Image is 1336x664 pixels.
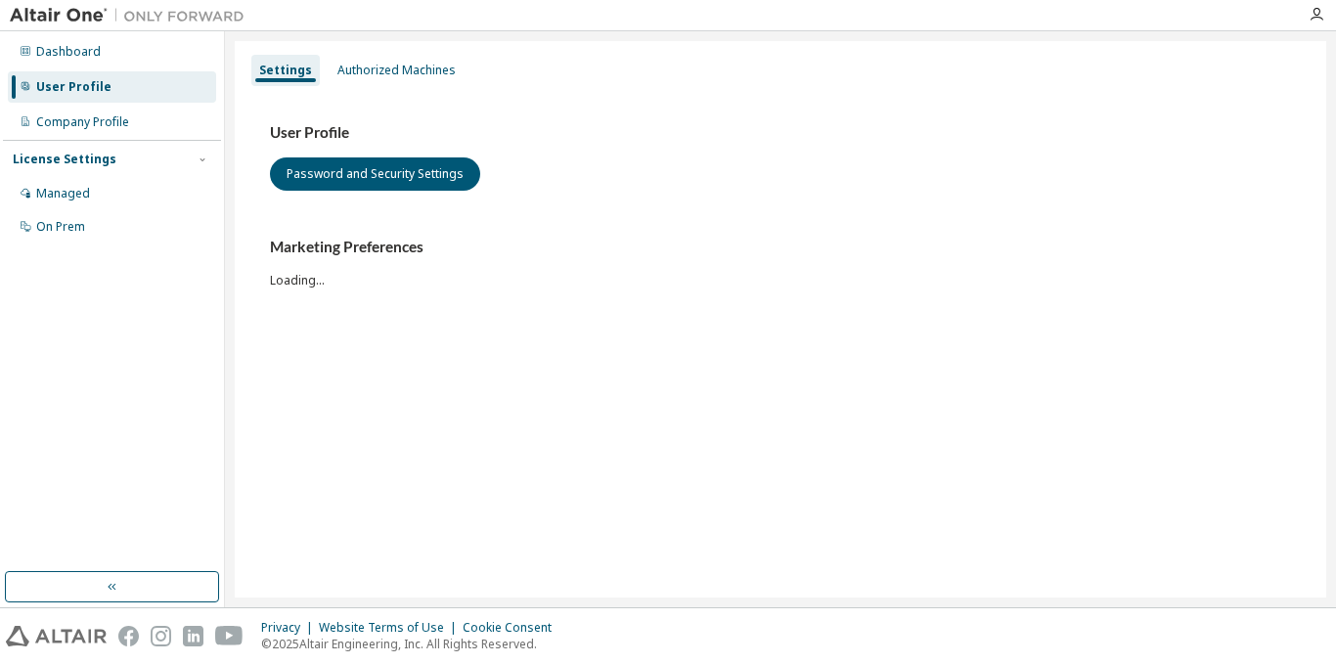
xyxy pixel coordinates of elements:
p: © 2025 Altair Engineering, Inc. All Rights Reserved. [261,636,563,652]
h3: Marketing Preferences [270,238,1291,257]
div: Company Profile [36,114,129,130]
div: Privacy [261,620,319,636]
div: Loading... [270,238,1291,288]
div: Website Terms of Use [319,620,463,636]
img: Altair One [10,6,254,25]
div: Dashboard [36,44,101,60]
div: On Prem [36,219,85,235]
div: User Profile [36,79,111,95]
img: altair_logo.svg [6,626,107,646]
div: Managed [36,186,90,201]
h3: User Profile [270,123,1291,143]
button: Password and Security Settings [270,157,480,191]
div: Settings [259,63,312,78]
img: instagram.svg [151,626,171,646]
div: License Settings [13,152,116,167]
div: Cookie Consent [463,620,563,636]
img: linkedin.svg [183,626,203,646]
img: facebook.svg [118,626,139,646]
img: youtube.svg [215,626,244,646]
div: Authorized Machines [337,63,456,78]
